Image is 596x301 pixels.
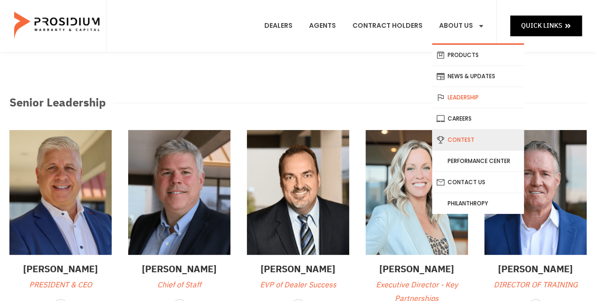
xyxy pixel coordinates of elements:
p: EVP of Dealer Success [247,278,349,292]
a: Quick Links [510,16,582,36]
a: Leadership [432,87,524,108]
span: Quick Links [521,20,562,32]
p: Chief of Staff [128,278,230,292]
a: Philanthropy [432,193,524,214]
a: Performance Center [432,151,524,171]
a: About Us [432,8,491,43]
h3: [PERSON_NAME] [247,262,349,276]
nav: Menu [257,8,491,43]
a: Contact Us [432,172,524,193]
a: Careers [432,108,524,129]
h3: [PERSON_NAME] [366,262,468,276]
h3: [PERSON_NAME] [9,262,112,276]
h3: [PERSON_NAME] [128,262,230,276]
a: Dealers [257,8,300,43]
a: Products [432,45,524,65]
p: PRESIDENT & CEO [9,278,112,292]
a: Contract Holders [345,8,430,43]
a: Contest [432,130,524,150]
p: DIRECTOR OF TRAINING [484,278,587,292]
ul: About Us [432,43,524,214]
a: Agents [302,8,343,43]
a: News & Updates [432,66,524,87]
h3: [PERSON_NAME] [484,262,587,276]
h3: Senior Leadership [9,94,106,111]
